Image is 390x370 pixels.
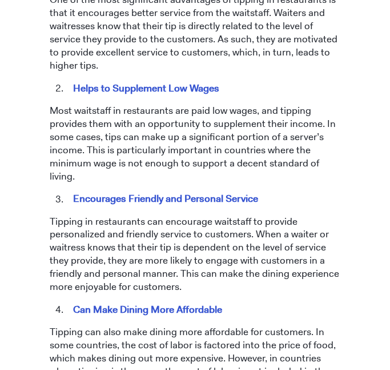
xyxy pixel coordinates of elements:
mark: Can Make Dining More Affordable [71,301,224,318]
p: Tipping in restaurants can encourage waitstaff to provide personalized and friendly service to cu... [50,215,341,294]
mark: Encourages Friendly and Personal Service [71,190,260,207]
mark: Helps to Supplement Low Wages [71,80,222,97]
p: Most waitstaff in restaurants are paid low wages, and tipping provides them with an opportunity t... [50,104,341,183]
